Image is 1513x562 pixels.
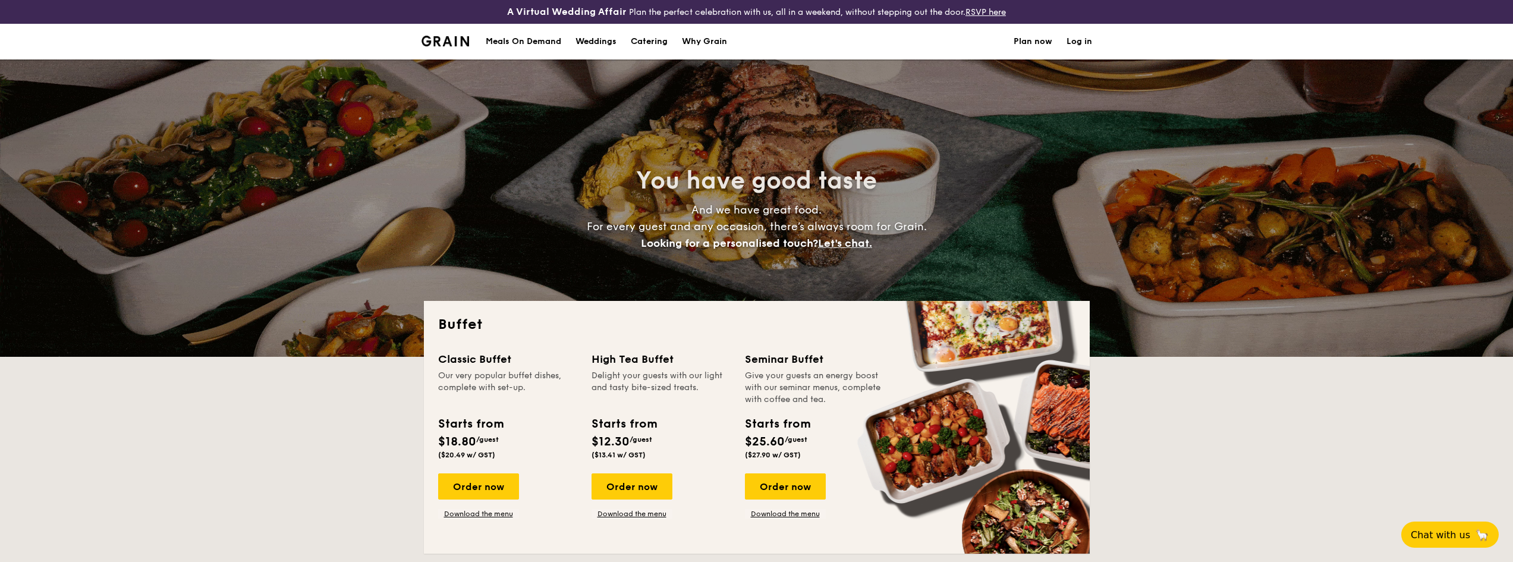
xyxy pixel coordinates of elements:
h2: Buffet [438,315,1075,334]
span: ($20.49 w/ GST) [438,451,495,459]
div: High Tea Buffet [592,351,731,368]
button: Chat with us🦙 [1401,522,1499,548]
a: Download the menu [592,509,672,519]
span: 🦙 [1475,528,1489,542]
div: Our very popular buffet dishes, complete with set-up. [438,370,577,406]
div: Order now [592,473,672,500]
a: Logotype [421,36,470,46]
img: Grain [421,36,470,46]
div: Starts from [438,415,503,433]
div: Order now [438,473,519,500]
div: Order now [745,473,826,500]
div: Seminar Buffet [745,351,884,368]
div: Starts from [592,415,656,433]
div: Delight your guests with our light and tasty bite-sized treats. [592,370,731,406]
a: Plan now [1014,24,1052,59]
div: Give your guests an energy boost with our seminar menus, complete with coffee and tea. [745,370,884,406]
span: /guest [630,435,652,444]
span: Looking for a personalised touch? [641,237,818,250]
a: Download the menu [438,509,519,519]
h4: A Virtual Wedding Affair [507,5,627,19]
div: Weddings [575,24,616,59]
a: Download the menu [745,509,826,519]
span: ($13.41 w/ GST) [592,451,646,459]
span: $18.80 [438,435,476,449]
h1: Catering [631,24,668,59]
a: Log in [1067,24,1092,59]
a: Why Grain [675,24,734,59]
span: You have good taste [636,167,877,195]
div: Classic Buffet [438,351,577,368]
span: And we have great food. For every guest and any occasion, there’s always room for Grain. [587,203,927,250]
span: Let's chat. [818,237,872,250]
span: $25.60 [745,435,785,449]
span: /guest [476,435,499,444]
a: Meals On Demand [479,24,568,59]
a: RSVP here [965,7,1006,17]
span: /guest [785,435,807,444]
span: $12.30 [592,435,630,449]
a: Weddings [568,24,624,59]
span: ($27.90 w/ GST) [745,451,801,459]
a: Catering [624,24,675,59]
div: Why Grain [682,24,727,59]
div: Starts from [745,415,810,433]
div: Plan the perfect celebration with us, all in a weekend, without stepping out the door. [414,5,1099,19]
div: Meals On Demand [486,24,561,59]
span: Chat with us [1411,529,1470,541]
